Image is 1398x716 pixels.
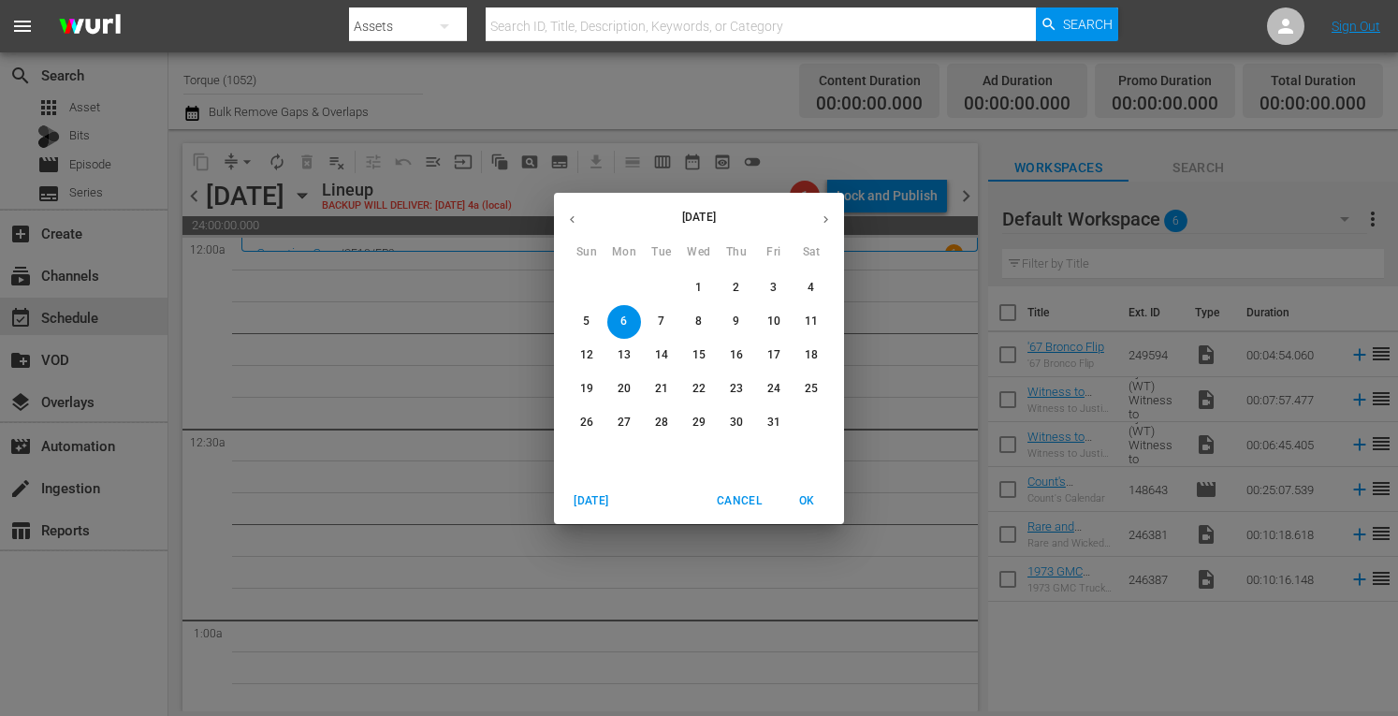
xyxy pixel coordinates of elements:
p: 20 [618,381,631,397]
p: 18 [805,347,818,363]
p: 6 [620,314,627,329]
button: 22 [682,373,716,406]
span: Search [1063,7,1113,41]
p: 10 [767,314,780,329]
p: 2 [733,280,739,296]
span: Mon [607,243,641,262]
button: 26 [570,406,604,440]
p: 8 [695,314,702,329]
button: 18 [794,339,828,373]
button: 17 [757,339,791,373]
button: 12 [570,339,604,373]
span: Wed [682,243,716,262]
p: 22 [692,381,706,397]
p: 16 [730,347,743,363]
button: 27 [607,406,641,440]
button: 4 [794,271,828,305]
p: 26 [580,415,593,431]
p: 30 [730,415,743,431]
p: 19 [580,381,593,397]
p: 12 [580,347,593,363]
span: Thu [720,243,753,262]
span: Cancel [717,491,762,511]
button: Cancel [709,486,769,517]
button: 8 [682,305,716,339]
button: 15 [682,339,716,373]
img: ans4CAIJ8jUAAAAAAAAAAAAAAAAAAAAAAAAgQb4GAAAAAAAAAAAAAAAAAAAAAAAAJMjXAAAAAAAAAAAAAAAAAAAAAAAAgAT5G... [45,5,135,49]
p: 17 [767,347,780,363]
button: 6 [607,305,641,339]
span: Sat [794,243,828,262]
button: 30 [720,406,753,440]
span: OK [784,491,829,511]
p: 15 [692,347,706,363]
p: 31 [767,415,780,431]
button: 13 [607,339,641,373]
p: 27 [618,415,631,431]
button: 19 [570,373,604,406]
p: 4 [808,280,814,296]
p: 5 [583,314,590,329]
button: 20 [607,373,641,406]
p: 25 [805,381,818,397]
button: OK [777,486,837,517]
p: 29 [692,415,706,431]
span: Fri [757,243,791,262]
button: 2 [720,271,753,305]
p: 14 [655,347,668,363]
p: 28 [655,415,668,431]
button: 7 [645,305,678,339]
p: 3 [770,280,777,296]
span: Sun [570,243,604,262]
button: 14 [645,339,678,373]
button: 21 [645,373,678,406]
p: 23 [730,381,743,397]
a: Sign Out [1332,19,1380,34]
button: 9 [720,305,753,339]
button: 11 [794,305,828,339]
button: 5 [570,305,604,339]
button: 16 [720,339,753,373]
span: [DATE] [569,491,614,511]
button: 24 [757,373,791,406]
span: menu [11,15,34,37]
button: [DATE] [561,486,621,517]
p: 13 [618,347,631,363]
p: 1 [695,280,702,296]
button: 10 [757,305,791,339]
p: 7 [658,314,664,329]
button: 31 [757,406,791,440]
p: 24 [767,381,780,397]
button: 1 [682,271,716,305]
p: 11 [805,314,818,329]
p: [DATE] [590,209,808,226]
button: 28 [645,406,678,440]
button: 3 [757,271,791,305]
p: 21 [655,381,668,397]
button: 25 [794,373,828,406]
p: 9 [733,314,739,329]
button: 29 [682,406,716,440]
button: 23 [720,373,753,406]
span: Tue [645,243,678,262]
